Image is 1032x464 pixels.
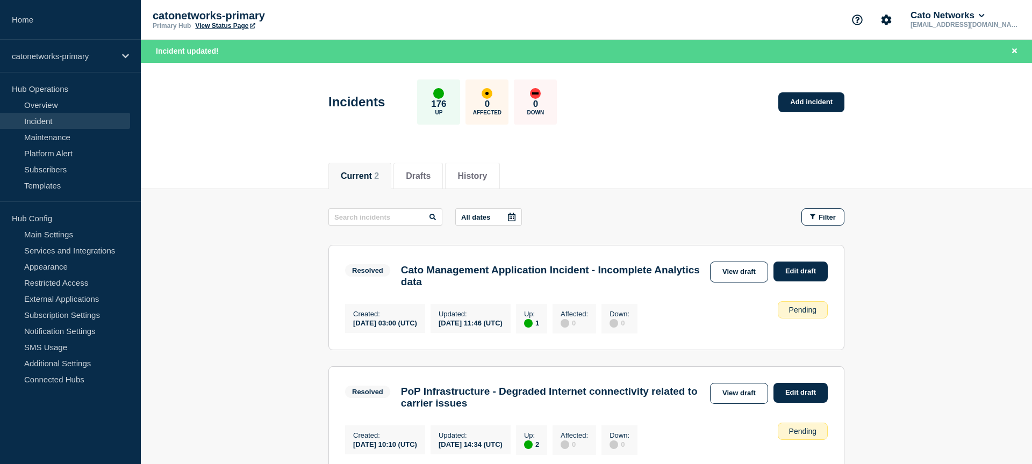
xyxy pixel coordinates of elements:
[439,310,503,318] p: Updated :
[406,171,431,181] button: Drafts
[846,9,869,31] button: Support
[561,318,588,328] div: 0
[435,110,442,115] p: Up
[401,386,705,409] h3: PoP Infrastructure - Degraded Internet connectivity related to carrier issues
[778,423,828,440] div: Pending
[819,213,836,221] span: Filter
[778,301,828,318] div: Pending
[439,431,503,439] p: Updated :
[482,88,492,99] div: affected
[610,319,618,328] div: disabled
[561,319,569,328] div: disabled
[485,99,490,110] p: 0
[908,21,1020,28] p: [EMAIL_ADDRESS][DOMAIN_NAME]
[473,110,501,115] p: Affected
[1008,45,1021,57] button: Close banner
[524,318,539,328] div: 1
[455,208,522,226] button: All dates
[773,383,828,403] a: Edit draft
[341,171,379,181] button: Current 2
[439,439,503,448] div: [DATE] 14:34 (UTC)
[156,47,219,55] span: Incident updated!
[195,22,255,30] a: View Status Page
[561,440,569,449] div: disabled
[328,95,385,110] h1: Incidents
[431,99,446,110] p: 176
[524,319,533,328] div: up
[610,439,629,449] div: 0
[153,10,368,22] p: catonetworks-primary
[461,213,490,221] p: All dates
[908,10,987,21] button: Cato Networks
[153,22,191,30] p: Primary Hub
[710,383,768,404] a: View draft
[457,171,487,181] button: History
[439,318,503,327] div: [DATE] 11:46 (UTC)
[610,310,629,318] p: Down :
[530,88,541,99] div: down
[353,439,417,448] div: [DATE] 10:10 (UTC)
[374,171,379,180] span: 2
[561,439,588,449] div: 0
[353,310,417,318] p: Created :
[353,318,417,327] div: [DATE] 03:00 (UTC)
[524,310,539,318] p: Up :
[524,439,539,449] div: 2
[875,9,898,31] button: Account settings
[401,264,705,288] h3: Cato Management Application Incident - Incomplete Analytics data
[561,431,588,439] p: Affected :
[610,440,618,449] div: disabled
[710,262,768,282] a: View draft
[433,88,444,99] div: up
[345,264,390,277] span: Resolved
[345,386,390,398] span: Resolved
[561,310,588,318] p: Affected :
[610,431,629,439] p: Down :
[778,92,844,112] a: Add incident
[524,440,533,449] div: up
[524,431,539,439] p: Up :
[12,52,115,61] p: catonetworks-primary
[533,99,538,110] p: 0
[801,208,844,226] button: Filter
[527,110,544,115] p: Down
[353,431,417,439] p: Created :
[773,262,828,281] a: Edit draft
[610,318,629,328] div: 0
[328,208,442,226] input: Search incidents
